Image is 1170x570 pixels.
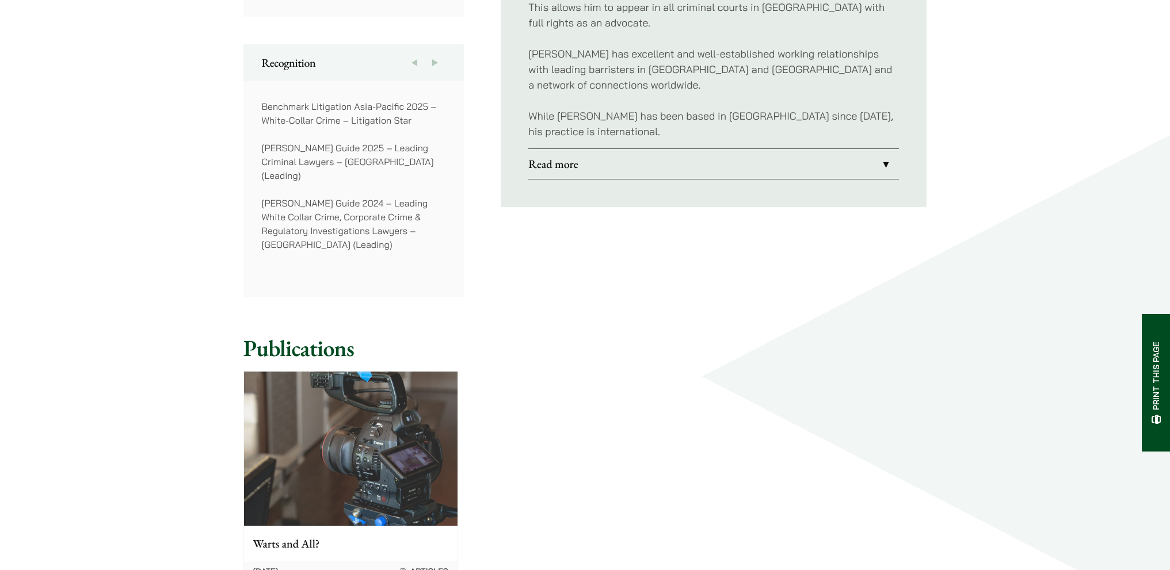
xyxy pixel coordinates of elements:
[262,100,446,127] p: Benchmark Litigation Asia-Pacific 2025 – White-Collar Crime – Litigation Star
[262,56,446,70] h2: Recognition
[425,44,445,81] button: Next
[244,372,458,525] img: Graphic for article on broadcasting in Hong Kong courts
[253,535,448,552] p: Warts and All?
[528,108,899,139] p: While [PERSON_NAME] has been based in [GEOGRAPHIC_DATA] since [DATE], his practice is international.
[262,196,446,251] p: [PERSON_NAME] Guide 2024 – Leading White Collar Crime, Corporate Crime & Regulatory Investigation...
[528,149,899,179] a: Read more
[262,141,446,182] p: [PERSON_NAME] Guide 2025 – Leading Criminal Lawyers – [GEOGRAPHIC_DATA] (Leading)
[404,44,425,81] button: Previous
[243,334,927,362] h2: Publications
[528,46,899,93] p: [PERSON_NAME] has excellent and well-established working relationships with leading barristers in...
